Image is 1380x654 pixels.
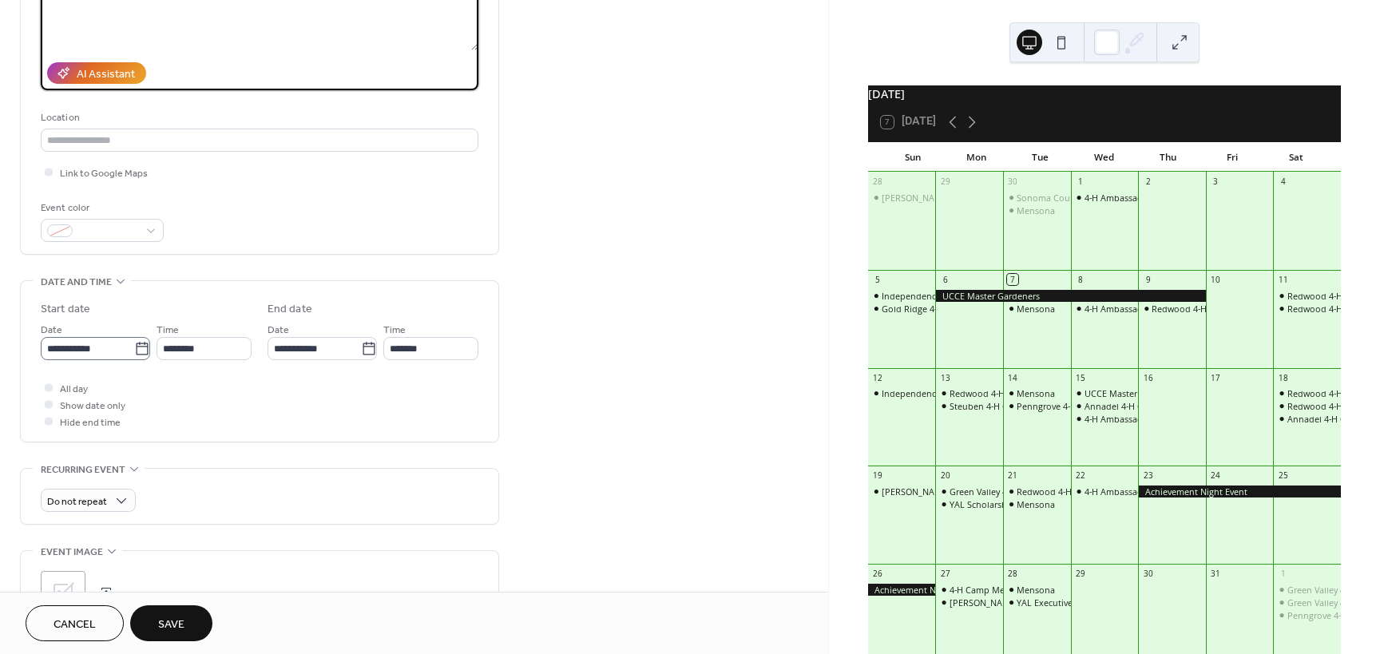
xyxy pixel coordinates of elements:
div: [DATE] [868,85,1341,103]
div: Location [41,109,475,126]
div: 25 [1278,470,1289,482]
div: 4-H Ambassador Meeting [1085,303,1188,315]
div: Green Valley 4-H Food Preservation & Baking [1273,584,1341,596]
div: 18 [1278,372,1289,383]
span: Hide end time [60,414,121,431]
div: Mon [945,142,1009,172]
div: 27 [940,568,951,579]
div: [PERSON_NAME] 4-H Rabbits [882,486,1000,497]
span: Do not repeat [47,493,107,511]
div: 22 [1075,470,1086,482]
div: [PERSON_NAME] 4-H Rabbits & March Hare [882,192,1058,204]
div: YAL Executive & Finance Meeting [1003,597,1071,608]
div: 21 [1007,470,1018,482]
div: 30 [1007,176,1018,188]
div: 12 [872,372,883,383]
div: Achievement Night Event [1138,486,1341,497]
div: [PERSON_NAME] 4-H Sheep [950,597,1062,608]
div: 9 [1143,274,1154,285]
span: Cancel [54,616,96,633]
div: 4-H Ambassador Meeting [1085,486,1188,497]
div: Penngrove 4-H Arts & Crafts [1273,609,1341,621]
div: Redwood 4-H Baking [1287,303,1373,315]
div: Penngrove 4-H Club Meeting [1017,400,1134,412]
div: Mensona [1003,303,1071,315]
div: Independence 4-H Linocut, Printing & Woodcarving [882,387,1092,399]
div: Gold Ridge 4-H Rabbits [882,303,977,315]
div: Tue [1009,142,1073,172]
div: Mensona [1017,387,1055,399]
span: Save [158,616,184,633]
div: 4-H Camp Meeting [935,584,1003,596]
div: 10 [1210,274,1221,285]
div: Mensona [1017,303,1055,315]
div: 4-H Ambassador Meeting [1071,192,1139,204]
div: Mensona [1003,498,1071,510]
div: YAL Scholarship Committee Meeting [950,498,1099,510]
div: Steuben 4-H Club Meeting [935,400,1003,412]
div: 29 [940,176,951,188]
div: Independence 4-H Linocut, Printing & Woodcarving [882,290,1092,302]
div: Redwood 4-H Beginning Sewing [1273,290,1341,302]
div: 20 [940,470,951,482]
div: 1 [1075,176,1086,188]
div: Redwood 4-H Club Meeting [935,387,1003,399]
div: Canfield 4-H Sheep [935,597,1003,608]
div: 23 [1143,470,1154,482]
div: Mensona [1017,584,1055,596]
div: Mensona [1017,204,1055,216]
span: Show date only [60,398,125,414]
span: Date [268,322,289,339]
div: 31 [1210,568,1221,579]
div: 16 [1143,372,1154,383]
div: YAL Executive & Finance Meeting [1017,597,1152,608]
div: Canfield 4-H Rabbits & March Hare [868,192,936,204]
div: 14 [1007,372,1018,383]
div: Redwood 4-H Beef [1273,387,1341,399]
div: End date [268,301,312,318]
div: UCCE Master Gardeners [1085,387,1182,399]
span: Link to Google Maps [60,165,148,182]
div: Achievement Night Event [868,584,936,596]
div: Mensona [1003,204,1071,216]
span: Time [157,322,179,339]
div: Annadel 4-H Goats [1085,400,1161,412]
div: Fri [1200,142,1264,172]
button: Cancel [26,605,124,641]
div: 19 [872,470,883,482]
div: Mensona [1017,498,1055,510]
div: 4-H Ambassador Meeting [1071,413,1139,425]
div: Redwood 4-H Rabbit & Cavy [1138,303,1206,315]
div: Green Valley 4-H Arts & Crafts [1273,597,1341,608]
div: Independence 4-H Linocut, Printing & Woodcarving [868,387,936,399]
div: 17 [1210,372,1221,383]
button: Save [130,605,212,641]
div: Sun [881,142,945,172]
div: 24 [1210,470,1221,482]
div: Sonoma County 4-H Volunteer Orientation [1003,192,1071,204]
div: Redwood 4-H Beef [1287,387,1363,399]
div: 4 [1278,176,1289,188]
div: 26 [872,568,883,579]
div: Independence 4-H Linocut, Printing & Woodcarving [868,290,936,302]
div: 4-H Camp Meeting [950,584,1025,596]
div: 30 [1143,568,1154,579]
div: Thu [1136,142,1200,172]
div: Sat [1264,142,1328,172]
div: 7 [1007,274,1018,285]
div: Annadel 4-H Cooking [1273,413,1341,425]
div: 6 [940,274,951,285]
div: Annadel 4-H Goats [1071,400,1139,412]
div: YAL Scholarship Committee Meeting [935,498,1003,510]
div: 2 [1143,176,1154,188]
div: UCCE Master Gardeners [935,290,1205,302]
div: 4-H Ambassador Meeting [1071,486,1139,497]
div: 8 [1075,274,1086,285]
span: Time [383,322,406,339]
div: Redwood 4-H Baking [1273,303,1341,315]
div: Sonoma County 4-H Volunteer Orientation [1017,192,1191,204]
div: Redwood 4-H Club Meeting [950,387,1062,399]
span: Date [41,322,62,339]
span: Recurring event [41,462,125,478]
